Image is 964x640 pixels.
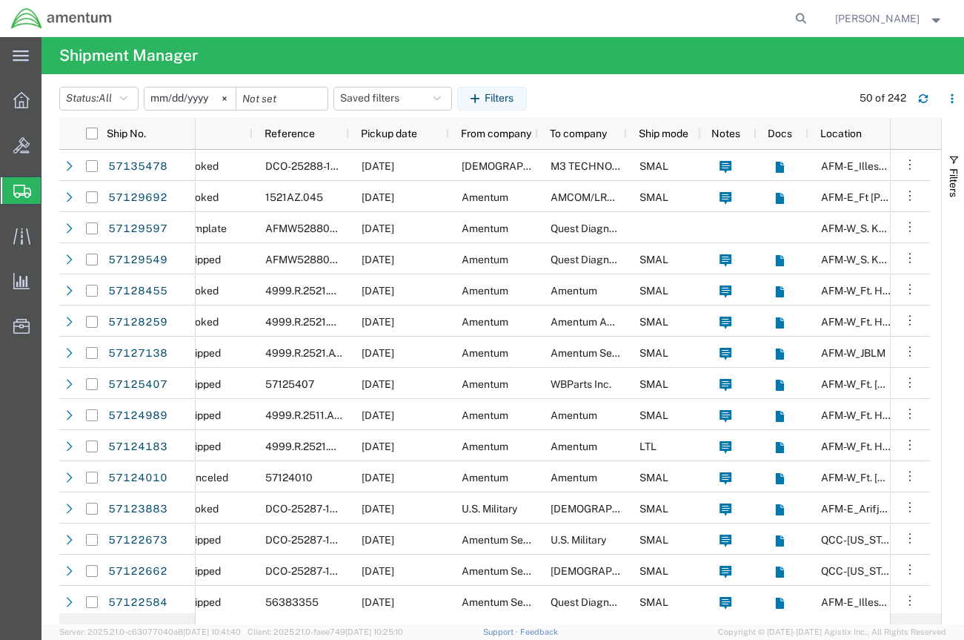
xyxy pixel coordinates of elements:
[821,191,955,203] span: AFM-E_Ft Campbell
[551,347,662,359] span: Amentum Services, Inc.
[265,596,319,608] span: 56383355
[462,285,508,297] span: Amentum
[821,378,959,390] span: AFM-W_Ft. Carson
[362,316,394,328] span: 10/14/2025
[265,160,362,172] span: DCO-25288-169472
[550,128,607,139] span: To company
[107,341,168,365] a: 57127138
[551,316,693,328] span: Amentum AFM-W Alaska
[265,534,361,546] span: DCO-25287-169401
[361,128,417,139] span: Pickup date
[107,248,168,271] a: 57129549
[639,441,656,452] span: LTL
[362,596,394,608] span: 10/14/2025
[99,92,112,104] span: All
[821,503,891,515] span: AFM-E_Arifjan
[107,154,168,178] a: 57135478
[551,191,670,203] span: AMCOM/LRC-A LIBERTY
[362,378,394,390] span: 10/14/2025
[821,285,900,297] span: AFM-W_Ft. Hood
[639,128,688,139] span: Ship mode
[107,372,168,396] a: 57125407
[107,435,168,458] a: 57124183
[821,160,902,172] span: AFM-E_Illesheim
[821,596,902,608] span: AFM-E_Illesheim
[462,472,508,484] span: Amentum
[362,347,394,359] span: 10/14/2025
[265,378,314,390] span: 57125407
[182,555,221,587] span: Shipped
[639,534,668,546] span: SMAL
[639,254,668,265] span: SMAL
[362,254,394,265] span: 10/15/2025
[107,128,146,139] span: Ship No.
[236,88,328,110] input: Not set
[551,441,597,452] span: Amentum
[362,441,394,452] span: 10/14/2025
[10,7,113,30] img: logo
[107,528,168,552] a: 57122673
[551,472,597,484] span: Amentum
[265,503,361,515] span: DCO-25287-169419
[948,168,960,197] span: Filters
[821,441,900,452] span: AFM-W_Ft. Hood
[182,337,221,369] span: Shipped
[182,431,221,462] span: Shipped
[462,503,517,515] span: U.S. Military
[821,565,903,577] span: QCC-Texas
[362,160,394,172] span: 10/15/2025
[265,565,363,577] span: DCO-25287-169400
[639,316,668,328] span: SMAL
[457,87,527,110] button: Filters
[821,222,900,234] span: AFM-W_S. Korea
[182,275,219,306] span: Booked
[182,213,227,244] span: Template
[551,254,637,265] span: Quest Diagnostics
[182,587,221,618] span: Shipped
[551,409,597,421] span: Amentum
[639,472,668,484] span: SMAL
[182,369,221,400] span: Shipped
[183,627,241,636] span: [DATE] 10:41:40
[639,160,668,172] span: SMAL
[182,151,219,182] span: Booked
[551,222,637,234] span: Quest Diagnostics
[821,347,885,359] span: AFM-W_JBLM
[711,128,740,139] span: Notes
[462,596,571,608] span: Amentum Services Inc.
[718,626,946,639] span: Copyright © [DATE]-[DATE] Agistix Inc., All Rights Reserved
[59,87,139,110] button: Status:All
[462,409,508,421] span: Amentum
[462,222,508,234] span: Amentum
[462,254,508,265] span: Amentum
[362,409,394,421] span: 10/14/2025
[821,409,900,421] span: AFM-W_Ft. Hood
[551,285,597,297] span: Amentum
[107,310,168,334] a: 57128259
[551,378,611,390] span: WBParts Inc.
[462,441,508,452] span: Amentum
[639,191,668,203] span: SMAL
[639,409,668,421] span: SMAL
[821,472,959,484] span: AFM-W_Ft. Carson
[333,87,452,110] button: Saved filters
[182,244,221,275] span: Shipped
[107,279,168,303] a: 57128455
[144,88,236,110] input: Not set
[182,493,219,524] span: Booked
[461,128,531,139] span: From company
[462,534,573,546] span: Amentum Services, Inc.
[639,503,668,515] span: SMAL
[182,462,228,493] span: Canceled
[835,10,920,27] span: Ana Nelson
[265,409,416,421] span: 4999.R.2511.AB.AN.01.CAVA.00
[362,222,394,234] span: 10/15/2025
[834,10,944,27] button: [PERSON_NAME]
[768,128,792,139] span: Docs
[265,285,419,297] span: 4999.R.2521.BH.BE.0P.FCAR.00
[821,316,900,328] span: AFM-W_Ft. Hood
[639,378,668,390] span: SMAL
[107,403,168,427] a: 57124989
[182,306,219,337] span: Booked
[265,191,323,203] span: 1521AZ.045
